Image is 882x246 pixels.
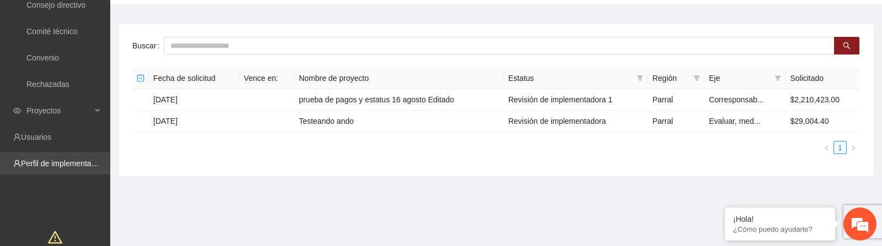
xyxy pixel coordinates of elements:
[786,68,860,89] th: Solicitado
[21,133,51,141] a: Usuarios
[149,111,239,132] td: [DATE]
[294,111,504,132] td: Testeando ando
[137,74,144,82] span: minus-square
[504,89,648,111] td: Revisión de implementadora 1
[709,72,770,84] span: Eje
[149,89,239,111] td: [DATE]
[786,89,860,111] td: $2,210,423.00
[843,42,851,51] span: search
[772,70,783,86] span: filter
[733,225,827,233] p: ¿Cómo puedo ayudarte?
[504,111,648,132] td: Revisión de implementadora
[508,72,633,84] span: Estatus
[26,100,92,122] span: Proyectos
[637,75,643,81] span: filter
[239,68,294,89] th: Vence en:
[634,70,646,86] span: filter
[775,75,781,81] span: filter
[709,117,760,125] span: Evaluar, med...
[824,145,830,151] span: left
[26,80,69,89] a: Rechazadas
[6,145,210,184] textarea: Escriba su mensaje y pulse “Intro”
[181,6,207,32] div: Minimizar ventana de chat en vivo
[26,27,78,36] a: Comité técnico
[294,89,504,111] td: prueba de pagos y estatus 16 agosto Editado
[834,141,846,154] a: 1
[847,141,860,154] li: Next Page
[294,68,504,89] th: Nombre de proyecto
[64,69,152,181] span: Estamos en línea.
[648,111,704,132] td: Parral
[26,1,85,9] a: Consejo directivo
[26,53,59,62] a: Convenio
[691,70,702,86] span: filter
[733,215,827,223] div: ¡Hola!
[13,107,21,114] span: eye
[21,159,107,168] a: Perfil de implementadora
[820,141,833,154] button: left
[847,141,860,154] button: right
[833,141,847,154] li: 1
[850,145,857,151] span: right
[693,75,700,81] span: filter
[48,230,62,244] span: warning
[132,37,164,54] label: Buscar
[149,68,239,89] th: Fecha de solicitud
[834,37,859,54] button: search
[57,56,185,70] div: Chatee con nosotros ahora
[652,72,689,84] span: Región
[709,95,764,104] span: Corresponsab...
[648,89,704,111] td: Parral
[820,141,833,154] li: Previous Page
[786,111,860,132] td: $29,004.40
